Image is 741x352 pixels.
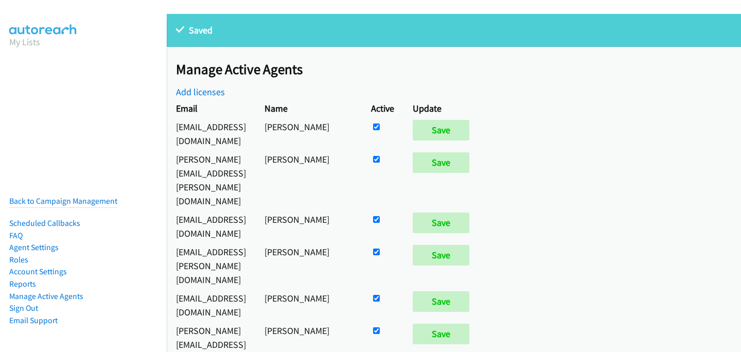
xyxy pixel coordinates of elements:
[9,242,59,252] a: Agent Settings
[255,289,362,321] td: [PERSON_NAME]
[167,242,255,289] td: [EMAIL_ADDRESS][PERSON_NAME][DOMAIN_NAME]
[413,291,469,312] input: Save
[167,150,255,210] td: [PERSON_NAME][EMAIL_ADDRESS][PERSON_NAME][DOMAIN_NAME]
[9,218,80,228] a: Scheduled Callbacks
[9,267,67,276] a: Account Settings
[9,291,83,301] a: Manage Active Agents
[167,117,255,150] td: [EMAIL_ADDRESS][DOMAIN_NAME]
[255,242,362,289] td: [PERSON_NAME]
[9,255,28,265] a: Roles
[176,86,225,98] a: Add licenses
[413,245,469,266] input: Save
[413,213,469,233] input: Save
[167,210,255,242] td: [EMAIL_ADDRESS][DOMAIN_NAME]
[255,117,362,150] td: [PERSON_NAME]
[9,36,40,48] a: My Lists
[9,315,58,325] a: Email Support
[255,99,362,117] th: Name
[176,61,741,78] h2: Manage Active Agents
[9,303,38,313] a: Sign Out
[362,99,403,117] th: Active
[413,152,469,173] input: Save
[176,23,732,37] p: Saved
[255,210,362,242] td: [PERSON_NAME]
[167,289,255,321] td: [EMAIL_ADDRESS][DOMAIN_NAME]
[403,99,483,117] th: Update
[255,150,362,210] td: [PERSON_NAME]
[413,120,469,140] input: Save
[413,324,469,344] input: Save
[9,231,23,240] a: FAQ
[9,279,36,289] a: Reports
[9,196,117,206] a: Back to Campaign Management
[167,99,255,117] th: Email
